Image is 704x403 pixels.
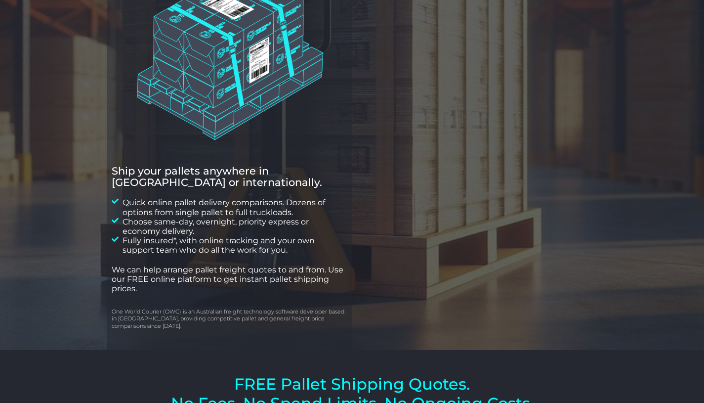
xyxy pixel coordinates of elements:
span: Fully insured*, with online tracking and your own support team who do all the work for you. [120,236,347,255]
span: Quick online pallet delivery comparisons. Dozens of options from single pallet to full truckloads. [120,198,347,217]
h2: Ship your pallets anywhere in [GEOGRAPHIC_DATA] or internationally. [112,165,347,188]
span: Choose same-day, overnight, priority express or economy delivery.​ [120,217,347,236]
p: One World Courier (OWC) is an Australian freight technology software developer based in [GEOGRAPH... [112,308,347,329]
p: We can help arrange pallet freight quotes to and from . Use our FREE online platform to get insta... [112,265,347,294]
